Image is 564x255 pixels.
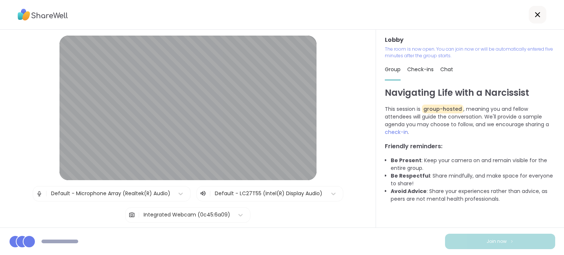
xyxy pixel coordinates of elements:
[46,186,47,201] span: |
[385,142,555,151] h3: Friendly reminders:
[18,6,68,23] img: ShareWell Logo
[391,157,555,172] li: : Keep your camera on and remain visible for the entire group.
[138,208,140,222] span: |
[422,105,463,113] span: group-hosted
[385,36,555,44] h3: Lobby
[510,239,514,243] img: ShareWell Logomark
[440,66,453,73] span: Chat
[385,128,408,136] span: check-in
[391,187,427,195] b: Avoid Advice
[487,238,507,245] span: Join now
[385,46,555,59] p: The room is now open. You can join now or will be automatically entered five minutes after the gr...
[385,86,555,99] h1: Navigating Life with a Narcissist
[391,187,555,203] li: : Share your experiences rather than advice, as peers are not mental health professionals.
[385,66,401,73] span: Group
[36,186,43,201] img: Microphone
[407,66,434,73] span: Check-ins
[51,190,170,197] div: Default - Microphone Array (Realtek(R) Audio)
[385,105,555,136] p: This session is , meaning you and fellow attendees will guide the conversation. We'll provide a s...
[144,211,230,219] div: Integrated Webcam (0c45:6a09)
[391,172,555,187] li: : Share mindfully, and make space for everyone to share!
[209,189,211,198] span: |
[391,157,422,164] b: Be Present
[445,234,555,249] button: Join now
[391,172,430,179] b: Be Respectful
[129,208,135,222] img: Camera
